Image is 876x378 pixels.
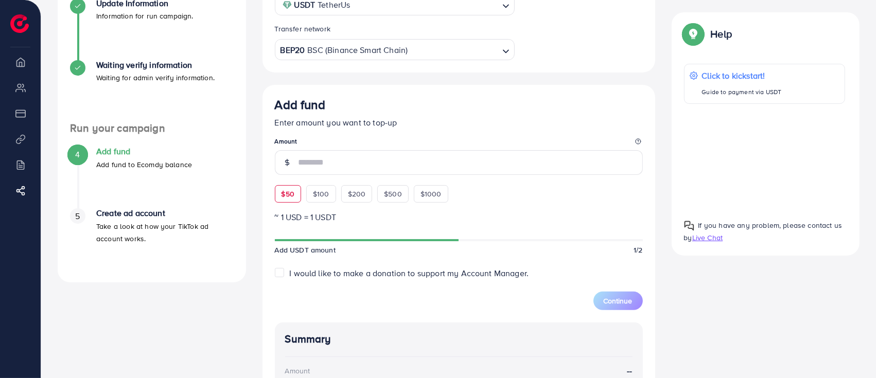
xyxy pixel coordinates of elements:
[75,149,80,160] span: 4
[96,208,234,218] h4: Create ad account
[275,211,643,223] p: ~ 1 USD = 1 USDT
[96,71,215,84] p: Waiting for admin verify information.
[604,296,633,306] span: Continue
[96,10,194,22] p: Information for run campaign.
[684,221,694,231] img: Popup guide
[282,189,294,199] span: $50
[275,137,643,150] legend: Amount
[96,220,234,245] p: Take a look at how your TikTok ad account works.
[421,189,442,199] span: $1000
[832,332,868,370] iframe: Chat
[10,14,29,33] img: logo
[275,245,336,255] span: Add USDT amount
[593,292,643,310] button: Continue
[289,267,529,279] span: I would like to make a donation to support my Account Manager.
[58,208,246,270] li: Create ad account
[58,60,246,122] li: Waiting verify information
[692,232,723,243] span: Live Chat
[96,60,215,70] h4: Waiting verify information
[96,147,192,156] h4: Add fund
[409,42,498,58] input: Search for option
[702,86,782,98] p: Guide to payment via USDT
[96,158,192,171] p: Add fund to Ecomdy balance
[627,365,632,377] strong: --
[275,116,643,129] p: Enter amount you want to top-up
[348,189,366,199] span: $200
[283,1,292,10] img: coin
[307,43,408,58] span: BSC (Binance Smart Chain)
[684,220,843,242] span: If you have any problem, please contact us by
[702,69,782,82] p: Click to kickstart!
[281,43,305,58] strong: BEP20
[58,122,246,135] h4: Run your campaign
[313,189,329,199] span: $100
[285,366,310,376] div: Amount
[384,189,402,199] span: $500
[58,147,246,208] li: Add fund
[711,28,732,40] p: Help
[285,333,633,346] h4: Summary
[275,24,331,34] label: Transfer network
[634,245,642,255] span: 1/2
[684,25,703,43] img: Popup guide
[275,39,515,60] div: Search for option
[275,97,325,112] h3: Add fund
[75,210,80,222] span: 5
